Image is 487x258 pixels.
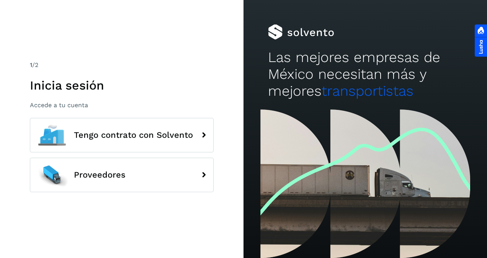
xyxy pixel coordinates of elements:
[30,118,214,152] button: Tengo contrato con Solvento
[74,131,193,140] span: Tengo contrato con Solvento
[74,170,126,180] span: Proveedores
[322,83,413,99] span: transportistas
[268,49,463,100] h2: Las mejores empresas de México necesitan más y mejores
[30,60,214,70] div: /2
[30,61,32,69] span: 1
[30,158,214,192] button: Proveedores
[30,101,214,109] p: Accede a tu cuenta
[30,78,214,93] h1: Inicia sesión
